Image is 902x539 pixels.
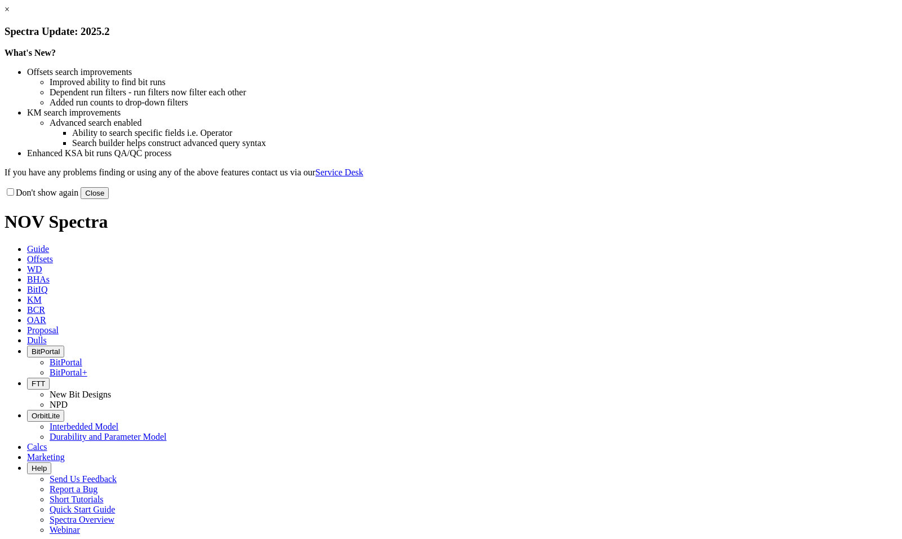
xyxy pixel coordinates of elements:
[5,211,897,232] h1: NOV Spectra
[27,67,897,77] li: Offsets search improvements
[7,188,14,196] input: Don't show again
[27,452,65,462] span: Marketing
[27,244,49,254] span: Guide
[50,422,118,431] a: Interbedded Model
[5,25,897,38] h3: Spectra Update: 2025.2
[27,442,47,452] span: Calcs
[27,315,46,325] span: OAR
[5,5,10,14] a: ×
[27,295,42,304] span: KM
[50,505,115,514] a: Quick Start Guide
[27,335,47,345] span: Dulls
[72,138,897,148] li: Search builder helps construct advanced query syntax
[50,484,97,494] a: Report a Bug
[50,525,80,534] a: Webinar
[32,412,60,420] span: OrbitLite
[50,515,114,524] a: Spectra Overview
[50,357,82,367] a: BitPortal
[5,188,78,197] label: Don't show again
[27,285,47,294] span: BitIQ
[316,167,363,177] a: Service Desk
[50,368,87,377] a: BitPortal+
[27,108,897,118] li: KM search improvements
[32,464,47,472] span: Help
[32,347,60,356] span: BitPortal
[50,77,897,87] li: Improved ability to find bit runs
[50,118,897,128] li: Advanced search enabled
[50,87,897,98] li: Dependent run filters - run filters now filter each other
[27,148,897,158] li: Enhanced KSA bit runs QA/QC process
[27,325,59,335] span: Proposal
[5,167,897,178] p: If you have any problems finding or using any of the above features contact us via our
[50,474,117,484] a: Send Us Feedback
[50,494,104,504] a: Short Tutorials
[50,390,111,399] a: New Bit Designs
[50,400,68,409] a: NPD
[27,275,50,284] span: BHAs
[27,305,45,315] span: BCR
[72,128,897,138] li: Ability to search specific fields i.e. Operator
[27,254,53,264] span: Offsets
[32,379,45,388] span: FTT
[5,48,56,58] strong: What's New?
[81,187,109,199] button: Close
[27,264,42,274] span: WD
[50,432,167,441] a: Durability and Parameter Model
[50,98,897,108] li: Added run counts to drop-down filters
